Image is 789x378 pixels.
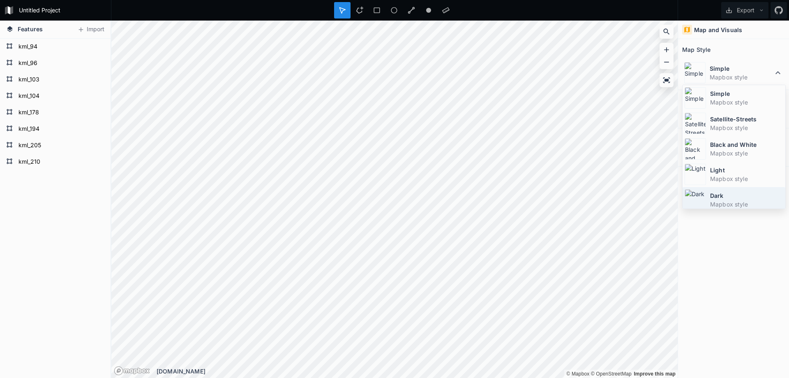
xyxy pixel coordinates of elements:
dt: Satellite-Streets [710,115,783,123]
img: Satellite-Streets [685,113,706,134]
dd: Mapbox style [710,73,773,81]
dt: Light [710,166,783,174]
a: Map feedback [634,371,676,377]
img: Black and White [685,138,706,160]
h2: Map Style [682,43,711,56]
img: Simple [685,87,706,109]
button: Import [73,23,108,36]
dt: Simple [710,89,783,98]
dd: Mapbox style [710,149,783,158]
dt: Dark [710,191,783,200]
dt: Simple [710,64,773,73]
h4: Map and Visuals [694,26,742,34]
span: Features [18,25,43,33]
dd: Mapbox style [710,98,783,107]
dt: Black and White [710,140,783,149]
dd: Mapbox style [710,174,783,183]
a: OpenStreetMap [591,371,632,377]
img: Simple [684,62,706,83]
button: Export [721,2,768,19]
img: Light [685,164,706,185]
dd: Mapbox style [710,200,783,209]
img: Dark [685,189,706,211]
a: Mapbox logo [114,366,150,376]
a: Mapbox [566,371,589,377]
dd: Mapbox style [710,123,783,132]
div: [DOMAIN_NAME] [157,367,678,376]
